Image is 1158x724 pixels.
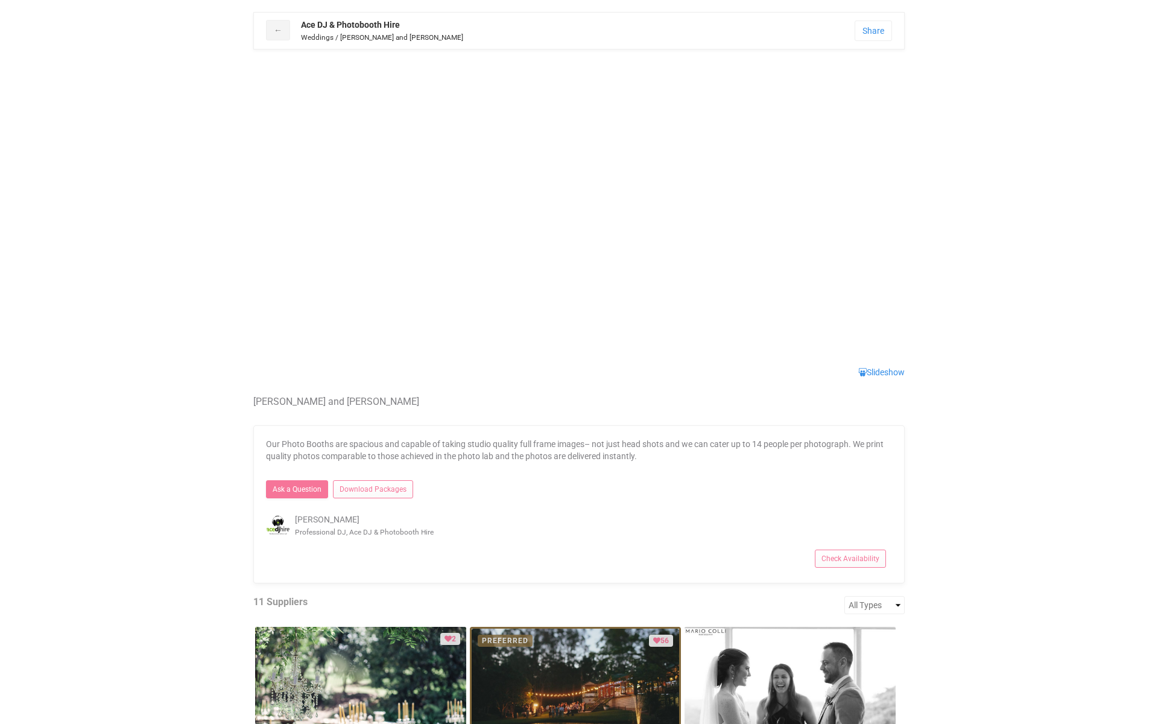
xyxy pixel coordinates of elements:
a: ← [266,20,290,40]
a: 11 Suppliers [253,596,308,608]
a: Check Availability [815,550,886,568]
a: Slideshow [858,367,905,377]
h4: [PERSON_NAME] and [PERSON_NAME] [253,396,905,407]
div: 56 [649,635,673,647]
small: Weddings / [PERSON_NAME] and [PERSON_NAME] [301,33,463,42]
strong: Ace DJ & Photobooth Hire [301,20,400,30]
p: Our Photo Booths are spacious and capable of taking studio quality full frame images– not just he... [266,438,892,462]
small: Professional DJ, Ace DJ & Photobooth Hire [295,528,434,536]
img: data [266,513,290,538]
a: Download Packages [333,480,413,498]
a: Ask a Question [266,480,328,498]
div: 2 [440,633,460,645]
div: [PERSON_NAME] [257,513,901,538]
a: Share [855,21,892,41]
div: PREFERRED [478,635,533,647]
